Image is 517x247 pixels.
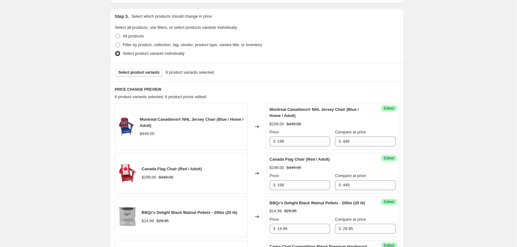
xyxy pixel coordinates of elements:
h2: Step 3. [115,13,129,19]
span: BBQr's Delight Black Walnut Pellets - 20lbs (20 lb) [142,210,237,215]
strike: $449.00 [159,174,173,180]
span: Compare at price [335,173,366,178]
span: Montreal Canadiens® NHL Jersey Chair (Blue / Home / Adult) [140,117,243,128]
span: Price [270,130,279,134]
span: Canada Flag Chair (Red / Adult) [270,157,330,162]
span: Montreal Canadiens® NHL Jersey Chair (Blue / Home / Adult) [270,107,359,118]
span: Edited [384,199,394,204]
img: CanadaFlag_Red_Front_lo_1024x_67b945fd-8d9e-4397-82bb-9e4ee99972cc_80x.webp [118,164,137,183]
span: Select product variants individually [123,51,185,56]
div: $199.00 [270,121,284,127]
span: Price [270,217,279,222]
p: Select which products should change in price [131,13,212,19]
img: Mon_Home_Blue_Front_lo_a496cd6e-77d6-4361-b5f1-f0f0985350b3_80x.webp [118,117,135,136]
div: $449.00 [140,131,154,137]
span: $ [339,183,341,187]
span: $ [273,139,276,144]
span: Compare at price [335,217,366,222]
div: $24.99 [142,218,154,224]
img: Black-Walnut-20_80x.jpg [118,207,137,226]
span: Select all products, use filters, or select products variants individually [115,25,237,30]
span: All products [123,34,144,38]
span: Edited [384,106,394,111]
span: Price [270,173,279,178]
div: $14.99 [270,208,282,214]
span: Edited [384,156,394,161]
span: $ [339,226,341,231]
span: Filter by product, collection, tag, vendor, product type, variant title, or inventory [123,42,262,47]
button: Select product variants [115,68,163,77]
span: $ [273,226,276,231]
span: BBQr's Delight Black Walnut Pellets - 20lbs (20 lb) [270,201,365,205]
span: 6 product variants selected. 6 product prices edited: [115,94,207,99]
div: $199.00 [270,165,284,171]
div: $299.00 [142,174,156,180]
span: $ [339,139,341,144]
span: Compare at price [335,130,366,134]
span: $ [273,183,276,187]
span: Canada Flag Chair (Red / Adult) [142,167,202,171]
strike: $449.00 [287,165,301,171]
span: 6 product variants selected [166,69,214,76]
span: Select product variants [119,70,160,75]
strike: $29.95 [284,208,297,214]
strike: $449.00 [287,121,301,127]
h6: PRICE CHANGE PREVIEW [115,87,399,92]
strike: $29.95 [156,218,169,224]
